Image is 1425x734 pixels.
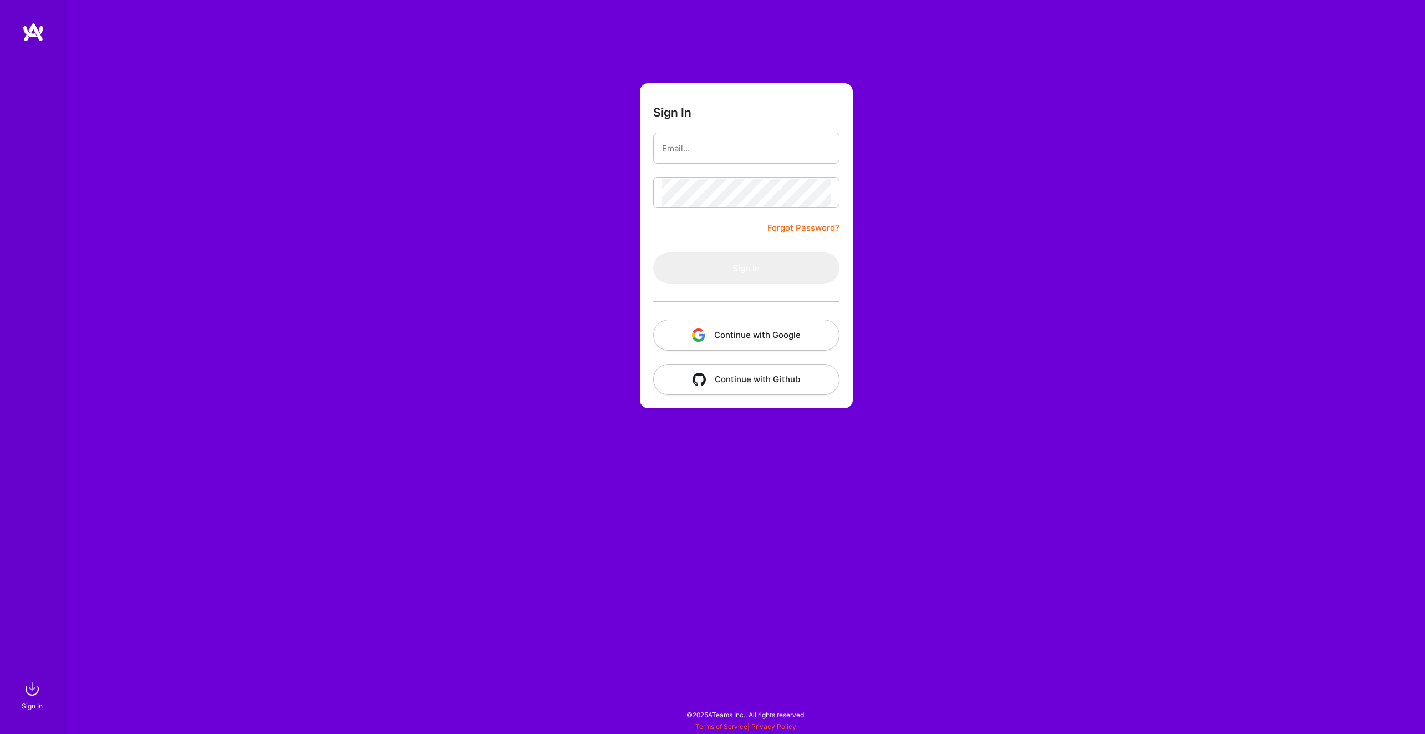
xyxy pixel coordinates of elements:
[23,678,43,712] a: sign inSign In
[662,134,831,163] input: Email...
[653,105,691,119] h3: Sign In
[653,252,839,284] button: Sign In
[692,328,705,342] img: icon
[653,320,839,351] button: Continue with Google
[767,221,839,235] a: Forgot Password?
[693,373,706,386] img: icon
[67,701,1425,728] div: © 2025 ATeams Inc., All rights reserved.
[695,722,796,731] span: |
[22,22,44,42] img: logo
[21,678,43,700] img: sign in
[653,364,839,395] button: Continue with Github
[751,722,796,731] a: Privacy Policy
[22,700,43,712] div: Sign In
[695,722,747,731] a: Terms of Service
